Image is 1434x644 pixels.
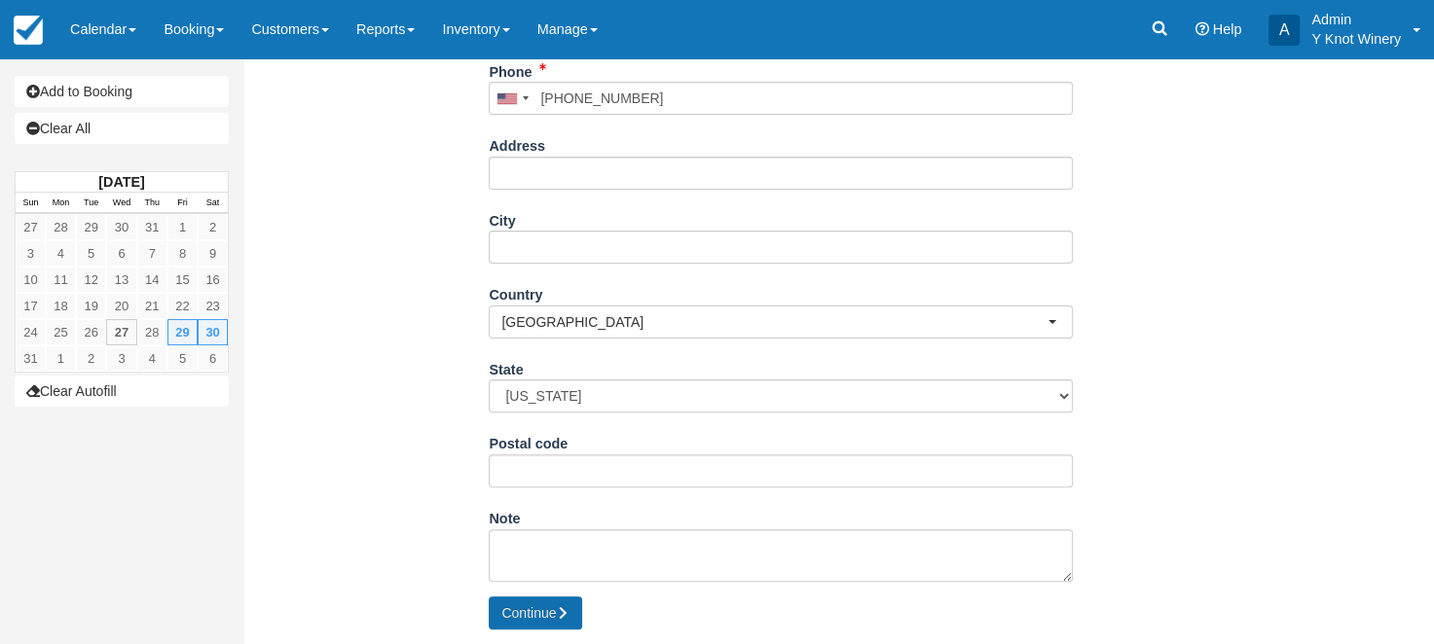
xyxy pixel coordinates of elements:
[14,16,43,45] img: checkfront-main-nav-mini-logo.png
[167,193,198,214] th: Fri
[46,319,76,345] a: 25
[137,319,167,345] a: 28
[46,240,76,267] a: 4
[16,293,46,319] a: 17
[16,267,46,293] a: 10
[106,319,136,345] a: 27
[1269,15,1300,46] div: A
[198,345,228,372] a: 6
[15,76,229,107] a: Add to Booking
[76,193,106,214] th: Tue
[76,345,106,372] a: 2
[76,214,106,240] a: 29
[198,193,228,214] th: Sat
[46,345,76,372] a: 1
[137,193,167,214] th: Thu
[76,319,106,345] a: 26
[489,502,520,529] label: Note
[46,293,76,319] a: 18
[490,83,534,114] div: United States: +1
[1311,29,1401,49] p: Y Knot Winery
[489,427,568,454] label: Postal code
[106,267,136,293] a: 13
[501,312,1048,332] span: [GEOGRAPHIC_DATA]
[15,376,229,407] button: Clear Autofill
[16,319,46,345] a: 24
[137,214,167,240] a: 31
[76,240,106,267] a: 5
[489,129,545,157] label: Address
[489,278,542,305] label: Country
[137,267,167,293] a: 14
[1213,21,1242,37] span: Help
[106,345,136,372] a: 3
[106,214,136,240] a: 30
[16,193,46,214] th: Sun
[167,319,198,345] a: 29
[137,240,167,267] a: 7
[489,204,515,232] label: City
[106,193,136,214] th: Wed
[16,345,46,372] a: 31
[198,293,228,319] a: 23
[1311,10,1401,29] p: Admin
[46,193,76,214] th: Mon
[198,240,228,267] a: 9
[167,267,198,293] a: 15
[489,305,1073,339] button: [GEOGRAPHIC_DATA]
[106,240,136,267] a: 6
[167,214,198,240] a: 1
[167,240,198,267] a: 8
[46,267,76,293] a: 11
[489,353,523,380] label: State
[489,55,532,83] label: Phone
[16,240,46,267] a: 3
[167,345,198,372] a: 5
[16,214,46,240] a: 27
[1195,22,1209,36] i: Help
[198,267,228,293] a: 16
[106,293,136,319] a: 20
[198,214,228,240] a: 2
[15,113,229,144] a: Clear All
[489,596,582,629] button: Continue
[98,174,144,190] strong: [DATE]
[76,293,106,319] a: 19
[76,267,106,293] a: 12
[198,319,228,345] a: 30
[167,293,198,319] a: 22
[137,293,167,319] a: 21
[137,345,167,372] a: 4
[46,214,76,240] a: 28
